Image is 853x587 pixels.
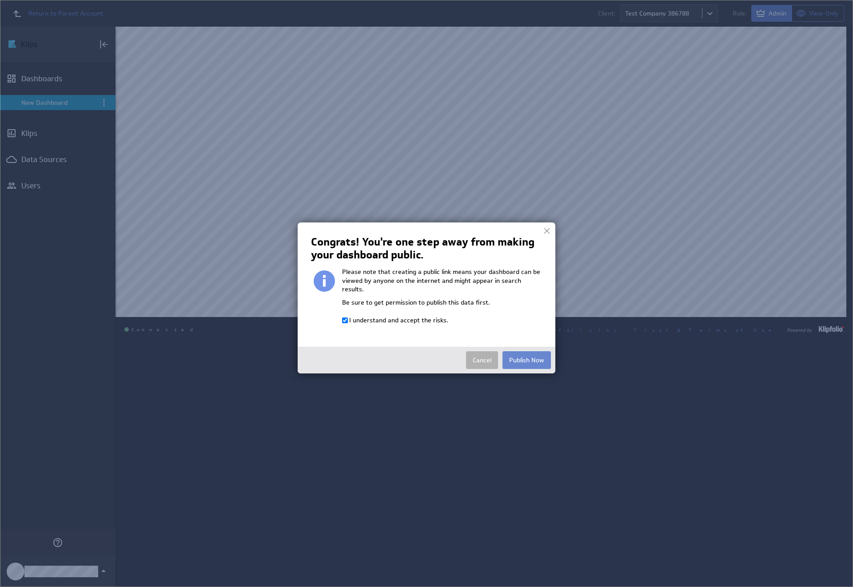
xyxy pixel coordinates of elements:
[466,351,498,369] button: Cancel
[349,316,448,324] label: I understand and accept the risks.
[342,268,542,298] p: Please note that creating a public link means your dashboard can be viewed by anyone on the inter...
[342,298,542,312] p: Be sure to get permission to publish this data first.
[502,351,551,369] button: Publish Now
[311,236,539,261] h2: Congrats! You're one step away from making your dashboard public.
